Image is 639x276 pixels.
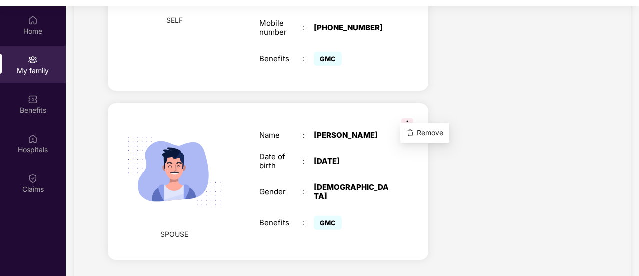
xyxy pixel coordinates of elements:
[160,229,188,240] span: SPOUSE
[259,218,303,227] div: Benefits
[28,55,38,65] img: svg+xml;base64,PHN2ZyB3aWR0aD0iMjAiIGhlaWdodD0iMjAiIHZpZXdCb3g9IjAgMCAyMCAyMCIgZmlsbD0ibm9uZSIgeG...
[259,187,303,196] div: Gender
[303,218,314,227] div: :
[259,152,303,170] div: Date of birth
[314,52,342,66] span: GMC
[259,19,303,37] div: Mobile number
[314,157,390,166] div: [DATE]
[406,129,414,137] img: svg+xml;base64,PHN2ZyBpZD0iRGVsZXRlLTMyeDMyIiB4bWxucz0iaHR0cDovL3d3dy53My5vcmcvMjAwMC9zdmciIHdpZH...
[303,23,314,32] div: :
[314,183,390,201] div: [DEMOGRAPHIC_DATA]
[28,15,38,25] img: svg+xml;base64,PHN2ZyBpZD0iSG9tZSIgeG1sbnM9Imh0dHA6Ly93d3cudzMub3JnLzIwMDAvc3ZnIiB3aWR0aD0iMjAiIG...
[303,54,314,63] div: :
[417,127,443,138] span: Remove
[303,157,314,166] div: :
[401,118,413,130] img: svg+xml;base64,PHN2ZyB3aWR0aD0iMzIiIGhlaWdodD0iMzIiIHZpZXdCb3g9IjAgMCAzMiAzMiIgZmlsbD0ibm9uZSIgeG...
[28,134,38,144] img: svg+xml;base64,PHN2ZyBpZD0iSG9zcGl0YWxzIiB4bWxucz0iaHR0cDovL3d3dy53My5vcmcvMjAwMC9zdmciIHdpZHRoPS...
[314,23,390,32] div: [PHONE_NUMBER]
[303,187,314,196] div: :
[28,173,38,183] img: svg+xml;base64,PHN2ZyBpZD0iQ2xhaW0iIHhtbG5zPSJodHRwOi8vd3d3LnczLm9yZy8yMDAwL3N2ZyIgd2lkdGg9IjIwIi...
[303,131,314,140] div: :
[166,15,183,26] span: SELF
[28,94,38,104] img: svg+xml;base64,PHN2ZyBpZD0iQmVuZWZpdHMiIHhtbG5zPSJodHRwOi8vd3d3LnczLm9yZy8yMDAwL3N2ZyIgd2lkdGg9Ij...
[116,113,232,229] img: svg+xml;base64,PHN2ZyB4bWxucz0iaHR0cDovL3d3dy53My5vcmcvMjAwMC9zdmciIHdpZHRoPSIyMjQiIGhlaWdodD0iMT...
[314,216,342,230] span: GMC
[259,131,303,140] div: Name
[259,54,303,63] div: Benefits
[314,131,390,140] div: [PERSON_NAME]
